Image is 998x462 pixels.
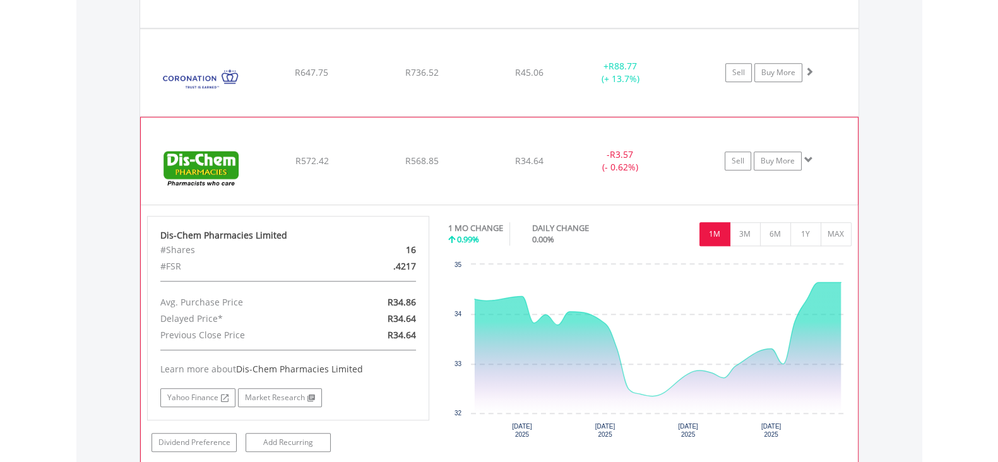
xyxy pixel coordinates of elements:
span: 0.00% [532,234,554,245]
text: 35 [454,261,462,268]
img: EQU.ZA.DCP.png [147,133,256,201]
span: 0.99% [457,234,479,245]
div: + (+ 13.7%) [573,60,668,85]
span: R572.42 [295,155,328,167]
span: R34.64 [515,155,544,167]
span: R568.85 [405,155,439,167]
div: Learn more about [160,363,417,376]
text: 32 [454,410,462,417]
div: DAILY CHANGE [532,222,633,234]
div: #Shares [151,242,334,258]
text: 33 [454,360,462,367]
div: Avg. Purchase Price [151,294,334,311]
a: Dividend Preference [151,433,237,452]
button: MAX [821,222,852,246]
a: Market Research [238,388,322,407]
span: Dis-Chem Pharmacies Limited [236,363,363,375]
div: .4217 [334,258,425,275]
button: 1M [699,222,730,246]
div: Chart. Highcharts interactive chart. [448,258,852,447]
button: 1Y [790,222,821,246]
text: 34 [454,311,462,317]
div: Previous Close Price [151,327,334,343]
text: [DATE] 2025 [512,423,532,438]
span: R736.52 [405,66,439,78]
a: Buy More [754,63,802,82]
img: EQU.ZA.CML.png [146,45,255,113]
div: Dis-Chem Pharmacies Limited [160,229,417,242]
a: Buy More [754,151,802,170]
span: R45.06 [515,66,544,78]
a: Add Recurring [246,433,331,452]
div: #FSR [151,258,334,275]
div: - (- 0.62%) [573,148,667,174]
div: 16 [334,242,425,258]
svg: Interactive chart [448,258,851,447]
button: 6M [760,222,791,246]
text: [DATE] 2025 [678,423,698,438]
button: 3M [730,222,761,246]
span: R34.64 [388,329,416,341]
div: Delayed Price* [151,311,334,327]
span: R34.64 [388,312,416,324]
a: Sell [725,63,752,82]
span: R647.75 [295,66,328,78]
a: Sell [725,151,751,170]
text: [DATE] 2025 [761,423,781,438]
span: R3.57 [610,148,633,160]
span: R88.77 [609,60,637,72]
a: Yahoo Finance [160,388,235,407]
span: R34.86 [388,296,416,308]
div: 1 MO CHANGE [448,222,503,234]
text: [DATE] 2025 [595,423,615,438]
